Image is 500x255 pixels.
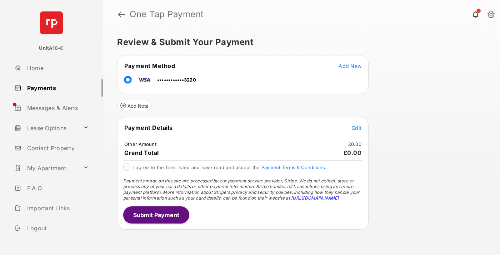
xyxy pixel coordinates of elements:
[117,38,480,46] h5: Review & Submit Your Payment
[124,141,157,147] td: Other Amount
[117,100,152,111] button: Add Note
[352,124,361,131] button: Edit
[130,10,204,19] strong: One Tap Payment
[11,200,92,217] a: Important Links
[123,206,189,224] button: Submit Payment
[348,141,362,147] td: £0.00
[344,149,362,156] span: £0.00
[124,149,159,156] span: Grand Total
[11,220,103,237] a: Logout
[11,99,103,117] a: Messages & Alerts
[123,178,360,201] span: Payments made on this site are processed by our payment service provider, Stripe. We do not colle...
[11,79,103,97] a: Payments
[157,77,196,83] span: ••••••••••••3220
[352,125,361,131] span: Edit
[11,160,80,177] a: My Apartment
[291,195,339,201] a: [URL][DOMAIN_NAME]
[261,165,325,170] button: I agree to the fees listed and have read and accept the
[339,62,361,69] button: Add New
[11,180,103,197] a: F.A.Q.
[339,63,361,69] span: Add New
[124,124,173,131] span: Payment Details
[124,62,175,69] span: Payment Method
[133,165,325,170] span: I agree to the fees listed and have read and accept the
[11,139,103,157] a: Contact Property
[11,59,103,77] a: Home
[11,119,80,137] a: Lease Options
[40,11,63,34] img: svg+xml;base64,PHN2ZyB4bWxucz0iaHR0cDovL3d3dy53My5vcmcvMjAwMC9zdmciIHdpZHRoPSI2NCIgaGVpZ2h0PSI2NC...
[39,45,64,52] p: UnitA10-C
